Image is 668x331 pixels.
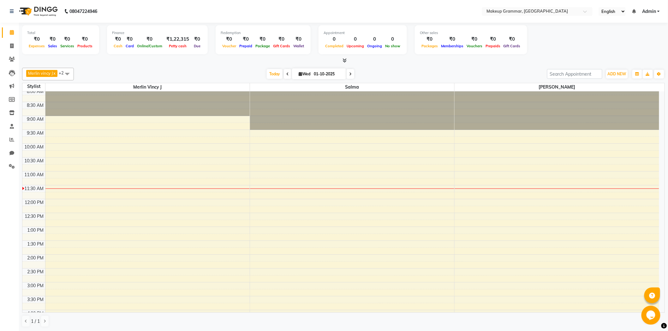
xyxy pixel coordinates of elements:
div: Total [27,30,94,36]
div: 1:30 PM [26,241,45,247]
div: 3:30 PM [26,296,45,303]
div: 2:00 PM [26,255,45,261]
span: Today [267,69,283,79]
div: ₹0 [221,36,238,43]
div: ₹0 [271,36,292,43]
span: Expenses [27,44,46,48]
span: Voucher [221,44,238,48]
div: 8:00 AM [26,88,45,95]
div: ₹0 [502,36,522,43]
div: 9:30 AM [26,130,45,136]
span: Cash [112,44,124,48]
input: 2025-10-01 [312,69,343,79]
input: Search Appointment [547,69,602,79]
span: Merlin vincy J [45,83,250,91]
span: Petty cash [167,44,188,48]
div: Redemption [221,30,306,36]
div: ₹0 [27,36,46,43]
div: 4:00 PM [26,310,45,317]
div: 8:30 AM [26,102,45,109]
div: 12:30 PM [24,213,45,220]
span: Due [192,44,202,48]
div: Stylist [22,83,45,90]
div: 0 [345,36,366,43]
div: ₹0 [465,36,484,43]
div: ₹0 [76,36,94,43]
div: 0 [324,36,345,43]
div: ₹0 [124,36,135,43]
span: 1 / 1 [31,318,40,325]
div: ₹0 [420,36,439,43]
div: Finance [112,30,203,36]
div: ₹0 [46,36,59,43]
div: ₹0 [484,36,502,43]
b: 08047224946 [69,3,97,20]
span: Package [254,44,271,48]
span: Sales [46,44,59,48]
div: ₹0 [238,36,254,43]
img: logo [16,3,59,20]
span: Wed [297,72,312,76]
div: ₹0 [112,36,124,43]
span: [PERSON_NAME] [455,83,659,91]
span: Upcoming [345,44,366,48]
span: ADD NEW [608,72,626,76]
div: ₹0 [439,36,465,43]
div: 0 [384,36,402,43]
span: Merlin vincy J [28,71,53,76]
span: Gift Cards [502,44,522,48]
span: Packages [420,44,439,48]
div: 1:00 PM [26,227,45,234]
span: Gift Cards [271,44,292,48]
div: ₹0 [254,36,271,43]
div: 2:30 PM [26,269,45,275]
div: ₹0 [292,36,306,43]
div: 12:00 PM [24,199,45,206]
div: ₹1,22,315 [164,36,192,43]
div: 10:00 AM [23,144,45,150]
span: Memberships [439,44,465,48]
span: Vouchers [465,44,484,48]
div: ₹0 [192,36,203,43]
div: 0 [366,36,384,43]
span: Ongoing [366,44,384,48]
div: Other sales [420,30,522,36]
div: 11:30 AM [23,185,45,192]
span: Admin [642,8,656,15]
div: ₹0 [59,36,76,43]
span: +2 [59,70,69,75]
div: ₹0 [135,36,164,43]
span: Products [76,44,94,48]
button: ADD NEW [606,70,628,78]
span: Online/Custom [135,44,164,48]
span: Card [124,44,135,48]
span: Services [59,44,76,48]
div: 3:00 PM [26,282,45,289]
div: Appointment [324,30,402,36]
div: 9:00 AM [26,116,45,123]
span: Completed [324,44,345,48]
span: No show [384,44,402,48]
a: x [53,71,56,76]
span: Wallet [292,44,306,48]
span: Prepaids [484,44,502,48]
div: 11:00 AM [23,171,45,178]
span: Prepaid [238,44,254,48]
div: 10:30 AM [23,158,45,164]
span: Salma [250,83,454,91]
iframe: chat widget [641,306,662,325]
